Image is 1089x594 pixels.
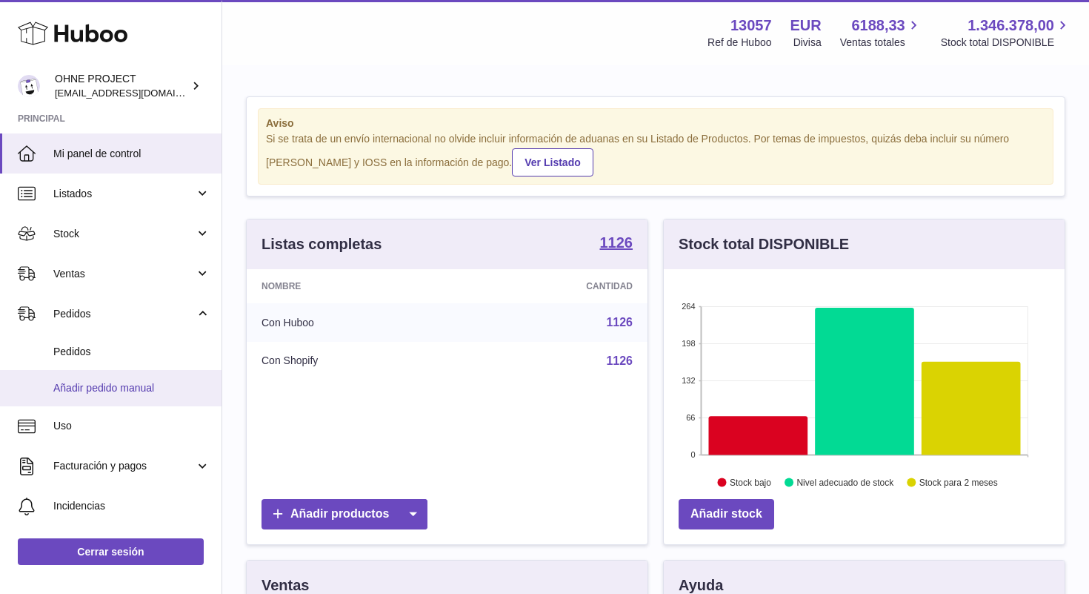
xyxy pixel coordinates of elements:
[53,307,195,321] span: Pedidos
[600,235,633,253] a: 1126
[53,147,210,161] span: Mi panel de control
[55,87,218,99] span: [EMAIL_ADDRESS][DOMAIN_NAME]
[941,36,1071,50] span: Stock total DISPONIBLE
[18,75,40,97] img: support@ohneproject.com
[919,477,998,487] text: Stock para 2 meses
[247,303,459,342] td: Con Huboo
[730,16,772,36] strong: 13057
[53,345,210,359] span: Pedidos
[793,36,822,50] div: Divisa
[266,116,1045,131] strong: Aviso
[679,234,849,254] h3: Stock total DISPONIBLE
[682,302,695,311] text: 264
[796,477,894,487] text: Nivel adecuado de stock
[53,459,195,473] span: Facturación y pagos
[512,148,593,176] a: Ver Listado
[262,499,427,529] a: Añadir productos
[55,72,188,100] div: OHNE PROJECT
[679,499,774,529] a: Añadir stock
[606,354,633,367] a: 1126
[53,227,195,241] span: Stock
[682,376,695,385] text: 132
[730,477,771,487] text: Stock bajo
[606,316,633,329] a: 1126
[53,499,210,513] span: Incidencias
[686,413,695,422] text: 66
[690,450,695,459] text: 0
[790,16,822,36] strong: EUR
[262,234,382,254] h3: Listas completas
[840,16,922,50] a: 6188,33 Ventas totales
[941,16,1071,50] a: 1.346.378,00 Stock total DISPONIBLE
[53,187,195,201] span: Listados
[53,267,195,281] span: Ventas
[18,538,204,565] a: Cerrar sesión
[266,132,1045,176] div: Si se trata de un envío internacional no olvide incluir información de aduanas en su Listado de P...
[53,381,210,395] span: Añadir pedido manual
[682,339,695,348] text: 198
[459,269,647,303] th: Cantidad
[968,16,1054,36] span: 1.346.378,00
[247,269,459,303] th: Nombre
[600,235,633,250] strong: 1126
[53,419,210,433] span: Uso
[851,16,905,36] span: 6188,33
[707,36,771,50] div: Ref de Huboo
[247,342,459,380] td: Con Shopify
[840,36,922,50] span: Ventas totales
